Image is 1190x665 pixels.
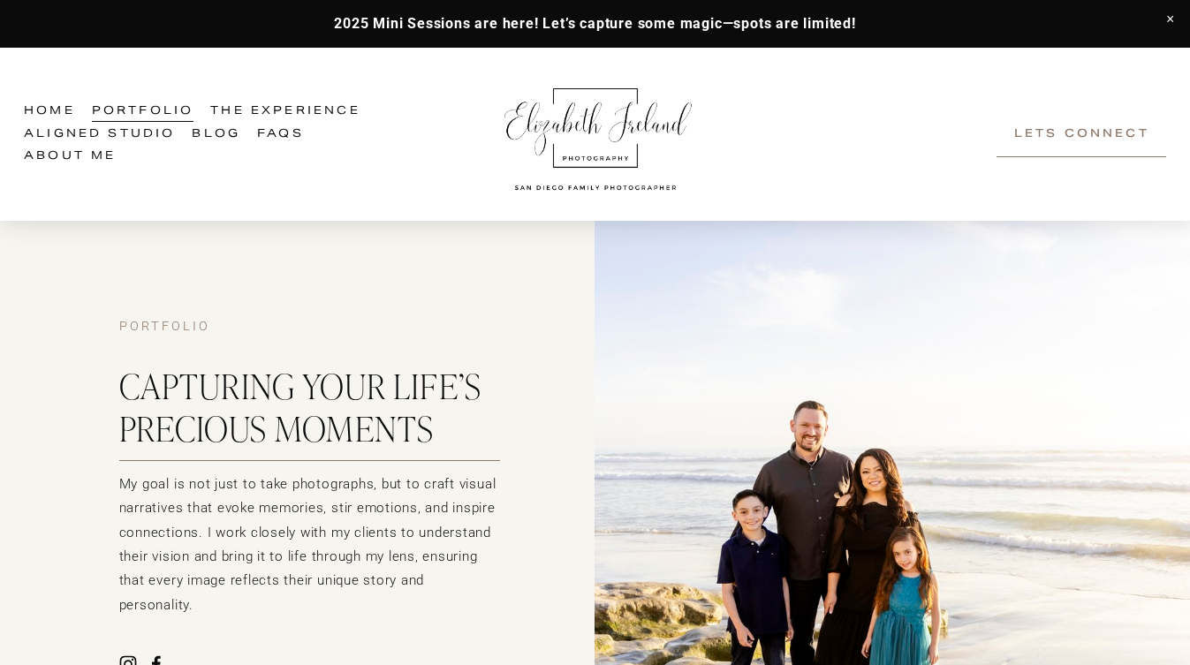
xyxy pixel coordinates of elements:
[119,364,500,448] h2: Capturing your Life’s precious moments
[92,101,194,124] a: Portfolio
[119,472,500,617] p: My goal is not just to take photographs, but to craft visual narratives that evoke memories, stir...
[192,124,240,147] a: Blog
[24,124,176,147] a: Aligned Studio
[210,102,360,122] span: The Experience
[24,101,75,124] a: Home
[997,111,1166,157] a: Lets Connect
[495,72,698,197] img: Elizabeth Ireland Photography San Diego Family Photographer
[210,101,360,124] a: folder dropdown
[119,319,500,336] h4: Portfolio
[24,146,117,169] a: About Me
[257,124,304,147] a: FAQs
